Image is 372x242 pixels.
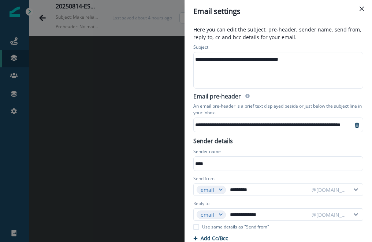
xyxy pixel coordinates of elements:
[193,101,363,118] p: An email pre-header is a brief text displayed beside or just below the subject line in your inbox.
[356,3,368,15] button: Close
[312,186,347,194] div: @[DOMAIN_NAME]
[193,175,215,182] label: Send from
[193,235,228,242] button: Add Cc/Bcc
[189,26,368,42] p: Here you can edit the subject, pre-header, sender name, send from, reply-to, cc and bcc details f...
[354,122,360,128] svg: remove-preheader
[201,211,215,219] div: email
[202,224,269,230] p: Use same details as "Send from"
[193,93,241,101] h2: Email pre-header
[193,200,209,207] label: Reply to
[193,44,208,52] p: Subject
[193,6,363,17] div: Email settings
[312,211,347,219] div: @[DOMAIN_NAME]
[193,148,221,156] p: Sender name
[189,135,237,145] p: Sender details
[201,186,215,194] div: email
